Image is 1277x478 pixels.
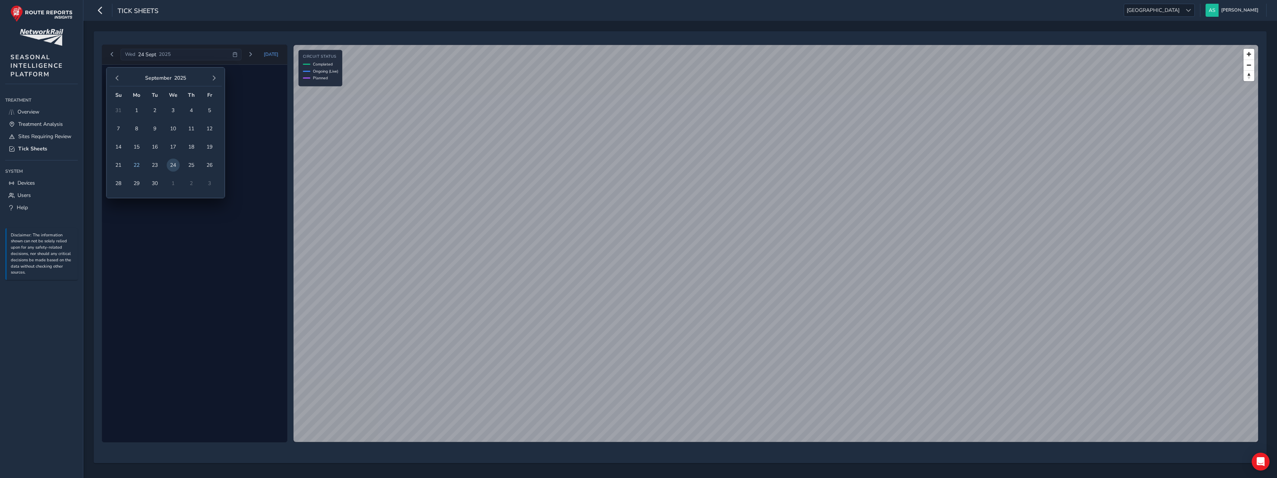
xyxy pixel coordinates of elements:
[5,143,78,155] a: Tick Sheets
[1206,4,1261,17] button: [PERSON_NAME]
[112,122,125,135] span: 7
[294,45,1258,442] canvas: Map
[5,177,78,189] a: Devices
[174,74,186,82] button: 2025
[112,159,125,172] span: 21
[167,140,180,153] span: 17
[159,51,171,58] span: 2025
[17,179,35,187] span: Devices
[118,6,159,17] span: Tick Sheets
[303,54,338,59] h4: Circuit Status
[11,232,74,276] p: Disclaimer: The information shown can not be solely relied upon for any safety-related decisions,...
[130,177,143,190] span: 29
[5,106,78,118] a: Overview
[106,50,118,59] button: Previous day
[148,104,161,117] span: 2
[203,122,216,135] span: 12
[313,61,333,67] span: Completed
[10,53,63,79] span: SEASONAL INTELLIGENCE PLATFORM
[133,92,140,99] span: Mo
[5,189,78,201] a: Users
[115,92,122,99] span: Su
[203,104,216,117] span: 5
[5,95,78,106] div: Treatment
[1221,4,1258,17] span: [PERSON_NAME]
[130,122,143,135] span: 8
[221,104,234,117] span: 6
[148,140,161,153] span: 16
[264,51,278,57] span: [DATE]
[313,75,328,81] span: Planned
[18,145,47,152] span: Tick Sheets
[5,118,78,130] a: Treatment Analysis
[130,140,143,153] span: 15
[185,122,198,135] span: 11
[313,68,338,74] span: Ongoing (Live)
[169,92,177,99] span: We
[203,159,216,172] span: 26
[221,122,234,135] span: 13
[1244,70,1254,81] button: Reset bearing to north
[10,5,73,22] img: rr logo
[188,92,195,99] span: Th
[1244,49,1254,60] button: Zoom in
[244,50,256,59] button: Next day
[17,204,28,211] span: Help
[18,133,71,140] span: Sites Requiring Review
[5,201,78,214] a: Help
[5,130,78,143] a: Sites Requiring Review
[17,192,31,199] span: Users
[167,159,180,172] span: 24
[18,121,63,128] span: Treatment Analysis
[203,140,216,153] span: 19
[112,177,125,190] span: 28
[167,104,180,117] span: 3
[130,159,143,172] span: 22
[1124,4,1182,16] span: [GEOGRAPHIC_DATA]
[148,159,161,172] span: 23
[1252,453,1270,471] div: Open Intercom Messenger
[185,104,198,117] span: 4
[17,108,39,115] span: Overview
[112,140,125,153] span: 14
[20,29,63,46] img: customer logo
[1244,60,1254,70] button: Zoom out
[152,92,158,99] span: Tu
[207,92,212,99] span: Fr
[221,159,234,172] span: 27
[1206,4,1219,17] img: diamond-layout
[185,140,198,153] span: 18
[148,177,161,190] span: 30
[259,49,284,60] button: Today
[148,122,161,135] span: 9
[221,140,234,153] span: 20
[125,51,135,58] span: Wed
[145,74,172,82] button: September
[167,122,180,135] span: 10
[5,166,78,177] div: System
[130,104,143,117] span: 1
[185,159,198,172] span: 25
[138,51,156,58] span: 24 Sept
